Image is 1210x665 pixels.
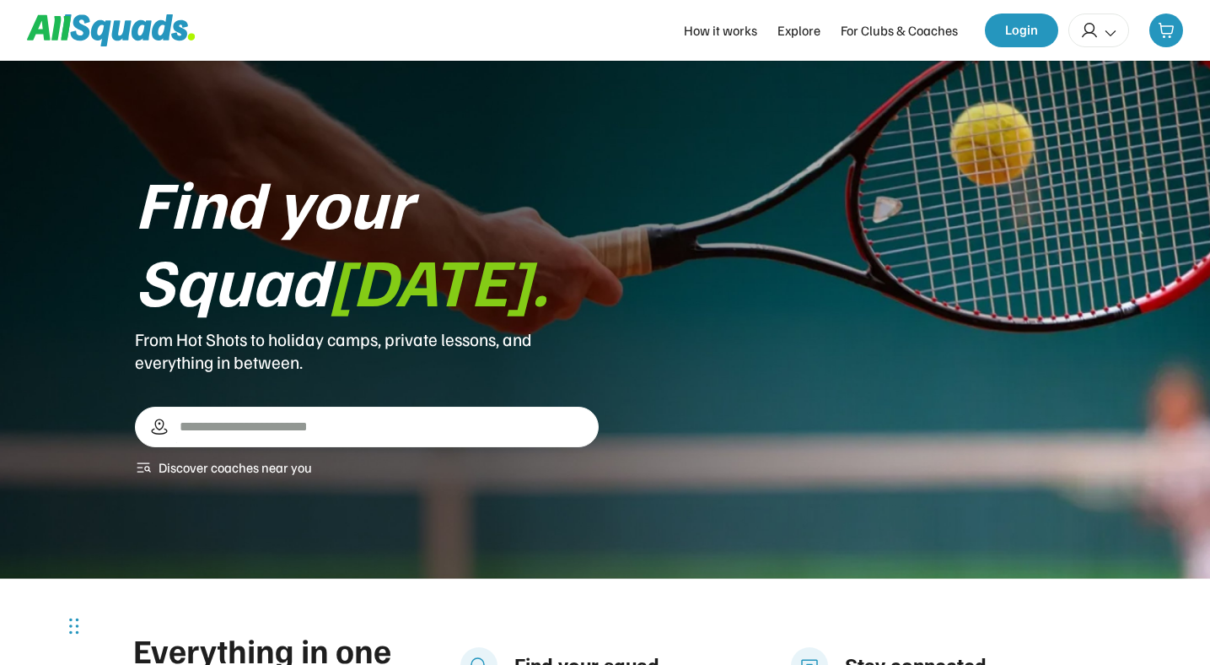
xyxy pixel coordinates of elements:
button: Login [985,14,1058,47]
font: [DATE]. [329,237,548,322]
div: Find your Squad [135,163,599,318]
div: From Hot Shots to holiday camps, private lessons, and everything in between. [135,328,599,373]
img: shopping-cart-01%20%281%29.svg [1158,22,1175,39]
div: How it works [684,20,757,41]
div: Explore [777,20,820,41]
div: Discover coaches near you [159,457,312,478]
div: For Clubs & Coaches [841,20,958,41]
